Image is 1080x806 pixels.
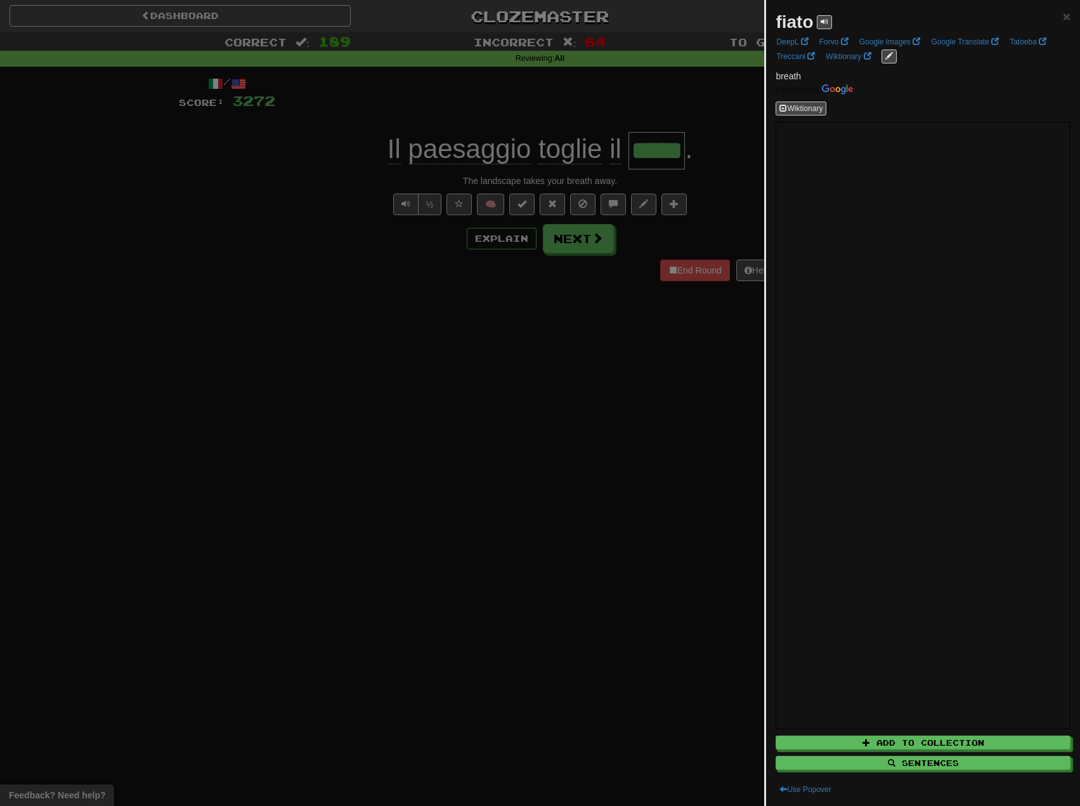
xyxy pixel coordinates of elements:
[776,783,835,796] button: Use Popover
[816,35,852,49] a: Forvo
[776,736,1070,750] button: Add to Collection
[1006,35,1050,49] a: Tatoeba
[882,50,897,63] button: edit links
[772,35,812,49] a: DeepL
[776,756,1070,770] button: Sentences
[1063,9,1070,23] span: ×
[927,35,1003,49] a: Google Translate
[822,50,875,63] a: Wiktionary
[776,71,801,81] span: breath
[776,84,853,95] img: Color short
[776,12,813,32] strong: fiato
[776,102,826,116] button: Wiktionary
[856,35,925,49] a: Google Images
[1063,10,1070,23] button: Close
[772,50,819,63] a: Treccani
